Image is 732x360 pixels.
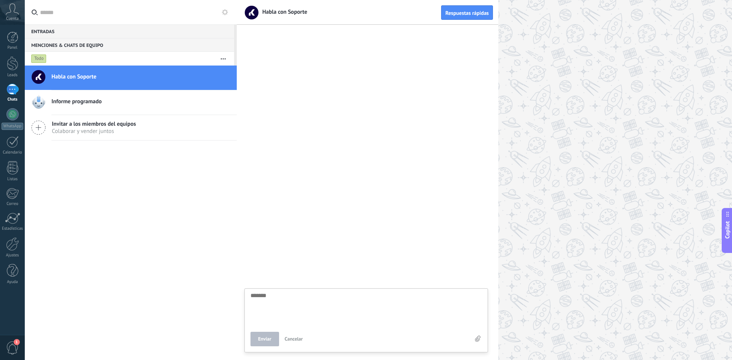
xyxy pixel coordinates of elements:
[250,332,279,346] button: Enviar
[445,10,489,16] span: Respuestas rápidas
[2,177,24,182] div: Listas
[2,73,24,78] div: Leads
[2,226,24,231] div: Estadísticas
[25,66,237,90] a: Habla con Soporte
[2,97,24,102] div: Chats
[6,16,19,21] span: Cuenta
[52,120,136,128] span: Invitar a los miembros del equipos
[2,150,24,155] div: Calendario
[2,123,23,130] div: WhatsApp
[25,38,234,52] div: Menciones & Chats de equipo
[2,45,24,50] div: Panel
[441,5,493,20] button: Respuestas rápidas
[25,24,234,38] div: Entradas
[51,73,96,81] span: Habla con Soporte
[52,128,136,135] span: Colaborar y vender juntos
[25,90,237,115] a: Informe programado
[285,336,303,342] span: Cancelar
[2,202,24,206] div: Correo
[215,52,231,66] button: Más
[2,280,24,285] div: Ayuda
[258,8,307,16] span: Habla con Soporte
[258,336,271,342] span: Enviar
[2,253,24,258] div: Ajustes
[282,332,306,346] button: Cancelar
[31,54,47,63] div: Todo
[14,339,20,345] span: 1
[724,221,731,238] span: Copilot
[51,98,102,106] span: Informe programado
